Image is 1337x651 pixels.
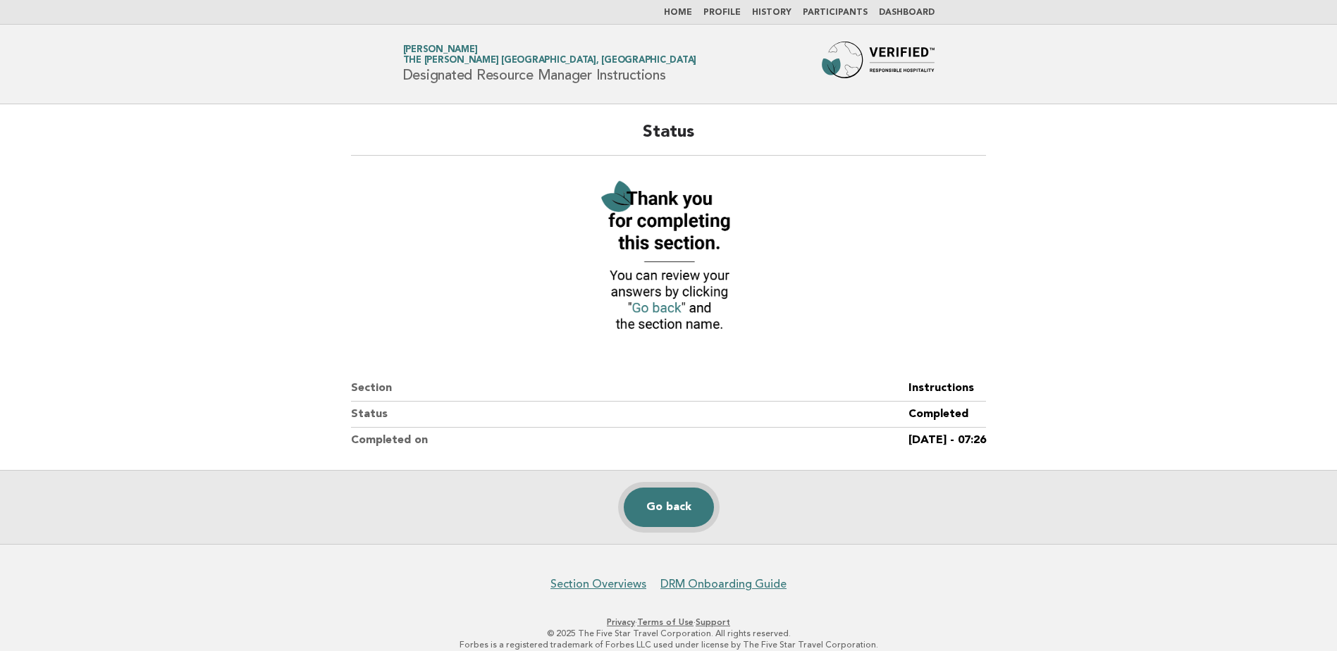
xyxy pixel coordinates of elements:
a: DRM Onboarding Guide [660,577,787,591]
a: Support [696,617,730,627]
dt: Completed on [351,428,908,453]
a: [PERSON_NAME]The [PERSON_NAME] [GEOGRAPHIC_DATA], [GEOGRAPHIC_DATA] [403,45,697,65]
a: Home [664,8,692,17]
a: Privacy [607,617,635,627]
a: Go back [624,488,714,527]
a: Dashboard [879,8,935,17]
dt: Status [351,402,908,428]
a: Profile [703,8,741,17]
span: The [PERSON_NAME] [GEOGRAPHIC_DATA], [GEOGRAPHIC_DATA] [403,56,697,66]
dd: Completed [908,402,986,428]
dt: Section [351,376,908,402]
img: Verified [591,173,746,342]
a: History [752,8,791,17]
img: Forbes Travel Guide [822,42,935,87]
p: · · [238,616,1100,628]
a: Participants [803,8,868,17]
h2: Status [351,121,986,156]
a: Terms of Use [637,617,694,627]
p: © 2025 The Five Star Travel Corporation. All rights reserved. [238,628,1100,639]
a: Section Overviews [550,577,646,591]
dd: Instructions [908,376,986,402]
p: Forbes is a registered trademark of Forbes LLC used under license by The Five Star Travel Corpora... [238,639,1100,650]
dd: [DATE] - 07:26 [908,428,986,453]
h1: Designated Resource Manager Instructions [403,46,697,82]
